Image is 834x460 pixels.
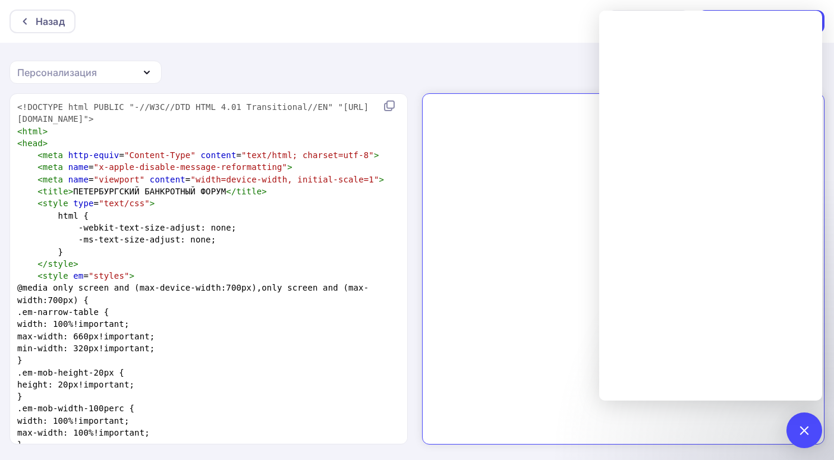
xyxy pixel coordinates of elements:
span: } [17,355,23,365]
span: > [73,259,78,269]
span: type [73,199,93,208]
span: name [68,175,89,184]
span: } [17,392,23,401]
span: = = [17,175,384,184]
button: Действия [608,10,690,33]
span: .em-mob-width-100perc { [17,404,134,413]
span: < [37,199,43,208]
span: < [17,138,23,148]
span: html { [17,211,89,220]
span: "x-apple-disable-message-reformatting" [94,162,288,172]
span: max-width: 100%!important; [17,428,150,437]
span: @media only screen and (max-device-width:700px),only screen and (max-width:700px) { [17,283,369,304]
span: > [150,199,155,208]
span: = = [17,150,379,160]
span: -webkit-text-size-adjust: none; [17,223,237,232]
span: } [17,247,63,257]
span: width: 100%!important; [17,416,130,426]
span: = [17,199,155,208]
span: > [379,175,384,184]
span: > [43,138,48,148]
span: min-width: 320px!important; [17,344,155,353]
span: </ [37,259,48,269]
span: > [68,187,74,196]
span: > [374,150,379,160]
span: ПЕТЕРБУРГСКИЙ БАНКРОТНЫЙ ФОРУМ [17,187,267,196]
span: height: 20px!important; [17,380,134,389]
span: <!DOCTYPE html PUBLIC "-//W3C//DTD HTML 4.01 Transitional//EN" "[URL][DOMAIN_NAME]"> [17,102,369,124]
span: "width=device-width, initial-scale=1" [190,175,379,184]
span: html [23,127,43,136]
span: .em-narrow-table { [17,307,109,317]
span: content [150,175,185,184]
span: http-equiv [68,150,119,160]
span: style [48,259,73,269]
span: < [17,127,23,136]
span: name [68,162,89,172]
span: = [17,162,292,172]
span: > [130,271,135,281]
span: < [37,162,43,172]
span: < [37,187,43,196]
span: meta [43,175,63,184]
span: max-width: 660px!important; [17,332,155,341]
span: -ms-text-size-adjust: none; [17,235,216,244]
div: Персонализация [17,65,97,80]
span: } [17,440,23,449]
span: > [287,162,292,172]
span: "text/html; charset=utf-8" [241,150,374,160]
span: "styles" [89,271,130,281]
span: > [43,127,48,136]
span: "text/css" [99,199,150,208]
span: content [201,150,237,160]
span: head [23,138,43,148]
span: < [37,271,43,281]
span: em [73,271,83,281]
span: meta [43,162,63,172]
span: style [43,271,68,281]
span: "Content-Type" [124,150,196,160]
span: </ [226,187,236,196]
span: < [37,150,43,160]
span: width: 100%!important; [17,319,130,329]
span: = [17,271,134,281]
span: .em-mob-height-20px { [17,368,124,377]
span: style [43,199,68,208]
button: Персонализация [10,61,162,84]
span: "viewport" [94,175,145,184]
span: < [37,175,43,184]
span: title [236,187,262,196]
div: Назад [36,14,65,29]
span: > [262,187,267,196]
span: title [43,187,68,196]
span: meta [43,150,63,160]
